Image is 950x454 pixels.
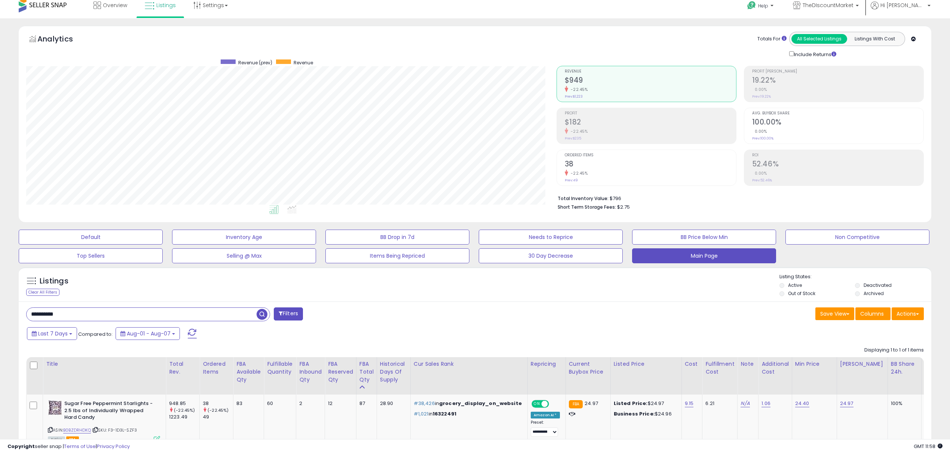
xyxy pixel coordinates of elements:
h2: 38 [565,160,736,170]
label: Active [788,282,802,288]
div: 60 [267,400,290,407]
img: 610jc4WBuXL._SL40_.jpg [48,400,62,415]
span: 24.97 [585,400,598,407]
div: Cur Sales Rank [414,360,524,368]
label: Archived [864,290,884,297]
div: FBA Reserved Qty [328,360,353,384]
a: N/A [741,400,750,407]
button: Selling @ Max [172,248,316,263]
div: Min Price [795,360,834,368]
small: Prev: 100.00% [752,136,773,141]
span: Profit [565,111,736,116]
span: OFF [548,401,560,407]
small: -22.45% [568,87,588,92]
label: Out of Stock [788,290,815,297]
p: Listing States: [779,273,931,280]
span: All listings currently available for purchase on Amazon [48,436,65,443]
a: 1.06 [761,400,770,407]
a: 24.40 [795,400,809,407]
span: TheDIscountMarket [803,1,854,9]
div: 6.21 [705,400,732,407]
p: in [414,400,522,407]
h2: 100.00% [752,118,923,128]
a: Terms of Use [64,443,96,450]
span: FBA [66,436,79,443]
div: Total Rev. [169,360,196,376]
button: BB Drop in 7d [325,230,469,245]
div: 87 [359,400,371,407]
span: Compared to: [78,331,113,338]
small: 0.00% [752,87,767,92]
span: Help [758,3,768,9]
small: (-22.45%) [208,407,229,413]
div: 12 [328,400,350,407]
button: Save View [815,307,854,320]
small: Prev: $235 [565,136,581,141]
i: Get Help [747,1,756,10]
span: Listings [156,1,176,9]
strong: Copyright [7,443,35,450]
div: Fulfillable Quantity [267,360,293,376]
span: Ordered Items [565,153,736,157]
div: Additional Cost [761,360,789,376]
div: $24.97 [614,400,676,407]
div: Repricing [531,360,563,368]
small: (-22.45%) [174,407,195,413]
button: BB Price Below Min [632,230,776,245]
div: Current Buybox Price [569,360,607,376]
div: Displaying 1 to 1 of 1 items [864,347,924,354]
a: B0BZDRHDKQ [63,427,91,433]
div: 1223.49 [169,414,199,420]
button: Aug-01 - Aug-07 [116,327,180,340]
span: ON [532,401,542,407]
div: Ordered Items [203,360,230,376]
b: Total Inventory Value: [558,195,609,202]
div: [PERSON_NAME] [840,360,885,368]
button: Columns [855,307,891,320]
span: #1,021 [414,410,429,417]
button: Last 7 Days [27,327,77,340]
small: Prev: $1,223 [565,94,583,99]
span: Profit [PERSON_NAME] [752,70,923,74]
span: grocery_display_on_website [439,400,522,407]
button: Default [19,230,163,245]
span: | SKU: F3-1D3L-SZF3 [92,427,137,433]
div: Clear All Filters [26,289,59,296]
div: Title [46,360,163,368]
div: 49 [203,414,233,420]
button: All Selected Listings [791,34,847,44]
div: Listed Price [614,360,678,368]
span: Hi [PERSON_NAME] [880,1,925,9]
small: 0.00% [752,171,767,176]
span: Revenue (prev) [238,59,272,66]
button: Inventory Age [172,230,316,245]
a: Hi [PERSON_NAME] [871,1,931,18]
p: in [414,411,522,417]
button: Top Sellers [19,248,163,263]
div: $24.96 [614,411,676,417]
div: FBA Total Qty [359,360,374,384]
span: Revenue [565,70,736,74]
button: Items Being Repriced [325,248,469,263]
div: FBA Available Qty [236,360,261,384]
small: -22.45% [568,129,588,134]
button: Actions [892,307,924,320]
b: Business Price: [614,410,655,417]
button: Listings With Cost [847,34,902,44]
b: Short Term Storage Fees: [558,204,616,210]
div: Note [741,360,755,368]
div: 948.85 [169,400,199,407]
div: Include Returns [784,50,845,58]
div: Historical Days Of Supply [380,360,407,384]
div: 2 [299,400,319,407]
label: Deactivated [864,282,892,288]
div: 100% [891,400,916,407]
div: seller snap | | [7,443,130,450]
small: FBA [569,400,583,408]
span: #38,426 [414,400,435,407]
button: 30 Day Decrease [479,248,623,263]
span: Avg. Buybox Share [752,111,923,116]
div: Preset: [531,420,560,437]
div: Totals For [757,36,787,43]
div: FBA inbound Qty [299,360,322,384]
